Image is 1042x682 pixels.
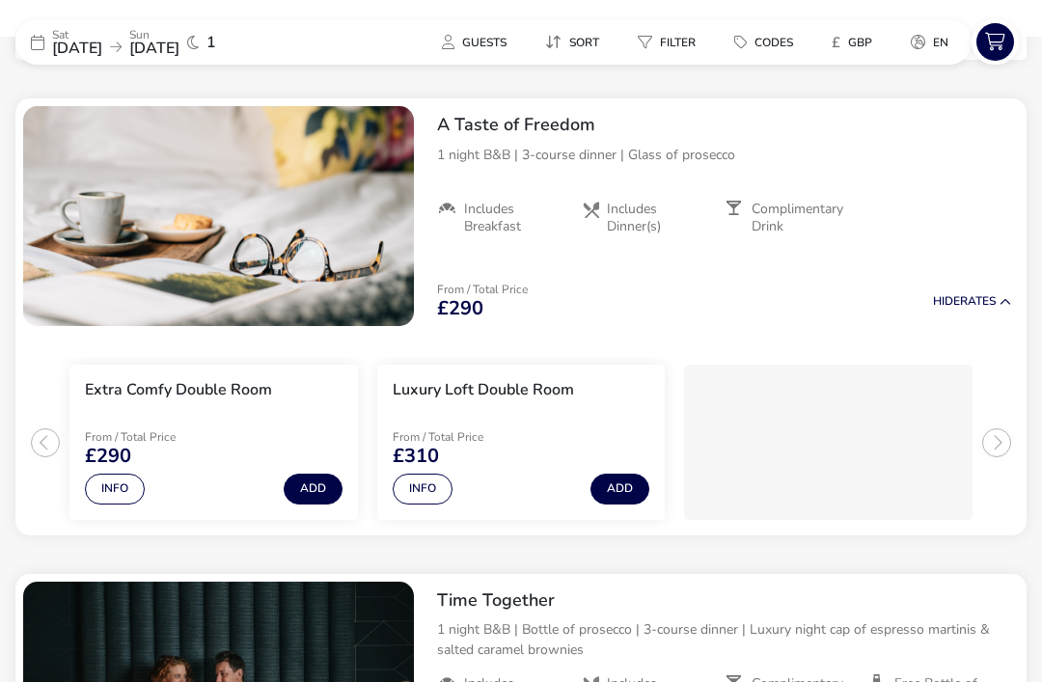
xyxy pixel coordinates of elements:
[660,35,696,50] span: Filter
[23,106,414,326] swiper-slide: 1 / 1
[85,431,222,443] p: From / Total Price
[933,293,960,309] span: Hide
[464,201,565,235] span: Includes Breakfast
[85,447,131,466] span: £290
[437,114,1011,136] h2: A Taste of Freedom
[85,380,272,400] h3: Extra Comfy Double Room
[832,33,840,52] i: £
[530,28,615,56] button: Sort
[437,619,1011,660] p: 1 night B&B | Bottle of prosecco | 3-course dinner | Luxury night cap of espresso martinis & salt...
[933,35,948,50] span: en
[607,201,709,235] span: Includes Dinner(s)
[754,35,793,50] span: Codes
[462,35,507,50] span: Guests
[622,28,719,56] naf-pibe-menu-bar-item: Filter
[719,28,809,56] button: Codes
[206,35,216,50] span: 1
[437,589,1011,612] h2: Time Together
[60,357,368,528] swiper-slide: 1 / 3
[437,145,1011,165] p: 1 night B&B | 3-course dinner | Glass of prosecco
[933,295,1011,308] button: HideRates
[85,474,145,505] button: Info
[15,19,305,65] div: Sat[DATE]Sun[DATE]1
[368,357,675,528] swiper-slide: 2 / 3
[393,474,452,505] button: Info
[895,28,964,56] button: en
[129,29,179,41] p: Sun
[426,28,530,56] naf-pibe-menu-bar-item: Guests
[52,38,102,59] span: [DATE]
[622,28,711,56] button: Filter
[52,29,102,41] p: Sat
[426,28,522,56] button: Guests
[848,35,872,50] span: GBP
[437,284,528,295] p: From / Total Price
[752,201,853,235] span: Complimentary Drink
[816,28,888,56] button: £GBP
[674,357,982,528] swiper-slide: 3 / 3
[816,28,895,56] naf-pibe-menu-bar-item: £GBP
[719,28,816,56] naf-pibe-menu-bar-item: Codes
[422,98,1027,251] div: A Taste of Freedom1 night B&B | 3-course dinner | Glass of proseccoIncludes BreakfastIncludes Din...
[393,431,530,443] p: From / Total Price
[590,474,649,505] button: Add
[393,447,439,466] span: £310
[569,35,599,50] span: Sort
[284,474,343,505] button: Add
[129,38,179,59] span: [DATE]
[530,28,622,56] naf-pibe-menu-bar-item: Sort
[895,28,972,56] naf-pibe-menu-bar-item: en
[393,380,574,400] h3: Luxury Loft Double Room
[437,299,483,318] span: £290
